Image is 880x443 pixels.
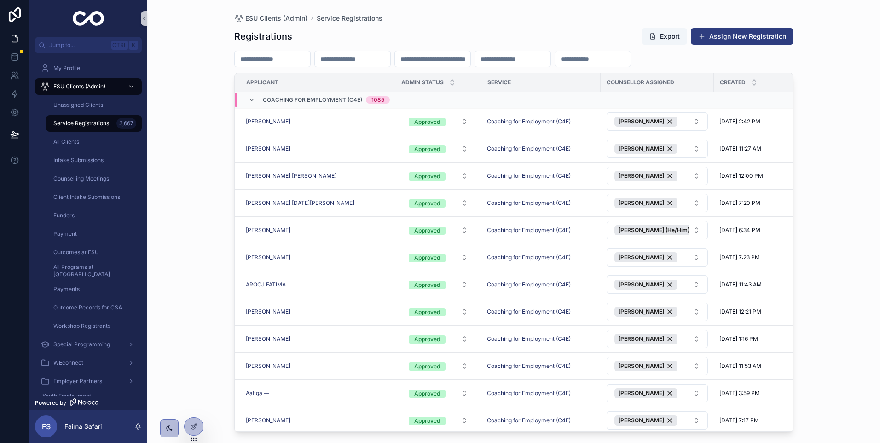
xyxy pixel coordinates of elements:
[719,118,794,125] a: [DATE] 2:42 PM
[607,140,708,158] button: Select Button
[246,417,390,424] a: [PERSON_NAME]
[719,308,794,315] a: [DATE] 12:21 PM
[619,417,664,424] span: [PERSON_NAME]
[401,412,476,429] a: Select Button
[487,172,595,180] a: Coaching for Employment (C4E)
[246,227,290,234] a: [PERSON_NAME]
[607,330,708,348] button: Select Button
[614,198,677,208] button: Unselect 61
[719,254,794,261] a: [DATE] 7:23 PM
[487,118,571,125] a: Coaching for Employment (C4E)
[606,384,708,403] a: Select Button
[719,172,763,180] span: [DATE] 12:00 PM
[607,384,708,402] button: Select Button
[401,276,475,293] button: Select Button
[607,112,708,131] button: Select Button
[401,249,475,266] button: Select Button
[606,329,708,349] a: Select Button
[73,11,104,26] img: App logo
[607,221,708,239] button: Select Button
[719,417,794,424] a: [DATE] 7:17 PM
[46,318,142,334] a: Workshop Registrants
[414,281,440,289] div: Approved
[414,172,440,181] div: Approved
[619,390,664,397] span: [PERSON_NAME]
[246,199,390,207] a: [PERSON_NAME] [DATE][PERSON_NAME]
[53,341,110,348] span: Special Programming
[487,79,511,86] span: Service
[414,417,440,425] div: Approved
[487,335,595,343] a: Coaching for Employment (C4E)
[46,262,142,279] a: All Programs at [GEOGRAPHIC_DATA]
[414,199,440,208] div: Approved
[49,41,108,49] span: Jump to...
[606,112,708,131] a: Select Button
[719,227,760,234] span: [DATE] 6:34 PM
[35,37,142,53] button: Jump to...CtrlK
[719,281,794,288] a: [DATE] 11:43 AM
[246,362,290,370] a: [PERSON_NAME]
[53,157,104,164] span: Intake Submissions
[29,396,147,410] a: Powered by
[246,417,290,424] a: [PERSON_NAME]
[606,356,708,376] a: Select Button
[719,362,761,370] span: [DATE] 11:53 AM
[246,199,354,207] span: [PERSON_NAME] [DATE][PERSON_NAME]
[246,118,390,125] a: [PERSON_NAME]
[401,385,476,402] a: Select Button
[614,280,677,290] button: Unselect 9
[46,244,142,261] a: Outcomes at ESU
[487,281,595,288] a: Coaching for Employment (C4E)
[401,303,475,320] button: Select Button
[414,118,440,126] div: Approved
[401,168,475,184] button: Select Button
[53,101,103,109] span: Unassigned Clients
[245,14,307,23] span: ESU Clients (Admin)
[619,199,664,207] span: [PERSON_NAME]
[606,248,708,267] a: Select Button
[46,299,142,316] a: Outcome Records for CSA
[46,189,142,205] a: Client Intake Submissions
[53,359,83,367] span: WEconnect
[53,286,80,293] span: Payments
[487,281,571,288] span: Coaching for Employment (C4E)
[35,391,142,408] a: Youth Employment Connections
[46,170,142,187] a: Counselling Meetings
[246,335,290,343] span: [PERSON_NAME]
[401,113,476,130] a: Select Button
[246,145,290,152] span: [PERSON_NAME]
[719,172,794,180] a: [DATE] 12:00 PM
[414,145,440,153] div: Approved
[401,412,475,429] button: Select Button
[619,172,664,180] span: [PERSON_NAME]
[414,254,440,262] div: Approved
[246,118,290,125] a: [PERSON_NAME]
[401,140,475,157] button: Select Button
[35,336,142,353] a: Special Programming
[614,171,677,181] button: Unselect 8
[401,222,475,239] button: Select Button
[53,304,122,311] span: Outcome Records for CSA
[487,362,571,370] a: Coaching for Employment (C4E)
[487,118,595,125] a: Coaching for Employment (C4E)
[719,227,794,234] a: [DATE] 6:34 PM
[401,140,476,157] a: Select Button
[46,152,142,169] a: Intake Submissions
[487,308,571,315] a: Coaching for Employment (C4E)
[719,417,759,424] span: [DATE] 7:17 PM
[246,254,290,261] a: [PERSON_NAME]
[414,335,440,344] div: Approved
[246,172,336,180] span: [PERSON_NAME] [PERSON_NAME]
[401,357,476,375] a: Select Button
[35,399,66,407] span: Powered by
[487,417,571,424] span: Coaching for Employment (C4E)
[619,118,664,125] span: [PERSON_NAME]
[487,390,571,397] span: Coaching for Employment (C4E)
[46,226,142,242] a: Payment
[606,193,708,213] a: Select Button
[619,281,664,288] span: [PERSON_NAME]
